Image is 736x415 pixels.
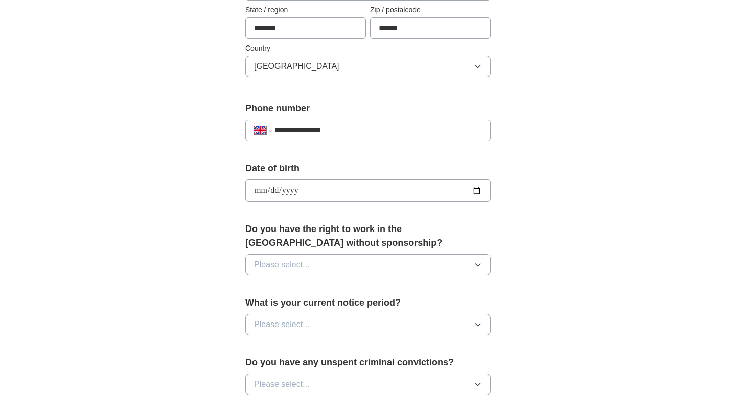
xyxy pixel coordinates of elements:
label: Date of birth [245,162,491,175]
label: Do you have the right to work in the [GEOGRAPHIC_DATA] without sponsorship? [245,222,491,250]
label: Phone number [245,102,491,116]
label: Country [245,43,491,54]
button: Please select... [245,314,491,335]
label: What is your current notice period? [245,296,491,310]
button: Please select... [245,374,491,395]
span: Please select... [254,259,310,271]
label: Zip / postalcode [370,5,491,15]
label: State / region [245,5,366,15]
span: Please select... [254,318,310,331]
label: Do you have any unspent criminal convictions? [245,356,491,370]
button: Please select... [245,254,491,275]
span: Please select... [254,378,310,390]
span: [GEOGRAPHIC_DATA] [254,60,339,73]
button: [GEOGRAPHIC_DATA] [245,56,491,77]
